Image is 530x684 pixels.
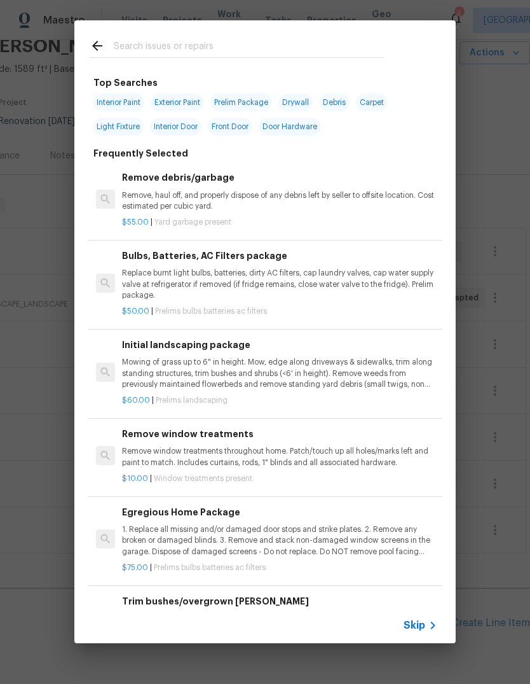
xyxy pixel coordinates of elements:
[122,594,437,608] h6: Trim bushes/overgrown [PERSON_NAME]
[122,357,437,389] p: Mowing of grass up to 6" in height. Mow, edge along driveways & sidewalks, trim along standing st...
[208,118,252,136] span: Front Door
[122,562,437,573] p: |
[154,218,231,226] span: Yard garbage present
[122,190,437,212] p: Remove, haul off, and properly dispose of any debris left by seller to offsite location. Cost est...
[122,306,437,317] p: |
[155,307,267,315] span: Prelims bulbs batteries ac filters
[154,475,252,482] span: Window treatments present
[210,94,272,111] span: Prelim Package
[122,171,437,185] h6: Remove debris/garbage
[154,564,266,571] span: Prelims bulbs batteries ac filters
[122,338,437,352] h6: Initial landscaping package
[122,524,437,557] p: 1. Replace all missing and/or damaged door stops and strike plates. 2. Remove any broken or damag...
[122,249,437,263] h6: Bulbs, Batteries, AC Filters package
[122,268,437,300] p: Replace burnt light bulbs, batteries, dirty AC filters, cap laundry valves, cap water supply valv...
[122,396,150,404] span: $60.00
[122,473,437,484] p: |
[122,217,437,228] p: |
[122,307,149,315] span: $50.00
[93,146,188,160] h6: Frequently Selected
[150,118,201,136] span: Interior Door
[122,218,149,226] span: $55.00
[259,118,321,136] span: Door Hardware
[278,94,313,111] span: Drywall
[93,76,158,90] h6: Top Searches
[356,94,388,111] span: Carpet
[114,38,383,57] input: Search issues or repairs
[93,118,144,136] span: Light Fixture
[122,505,437,519] h6: Egregious Home Package
[122,395,437,406] p: |
[404,619,425,632] span: Skip
[122,564,148,571] span: $75.00
[319,94,350,111] span: Debris
[122,427,437,441] h6: Remove window treatments
[156,396,228,404] span: Prelims landscaping
[122,446,437,468] p: Remove window treatments throughout home. Patch/touch up all holes/marks left and paint to match....
[93,94,144,111] span: Interior Paint
[151,94,204,111] span: Exterior Paint
[122,475,148,482] span: $10.00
